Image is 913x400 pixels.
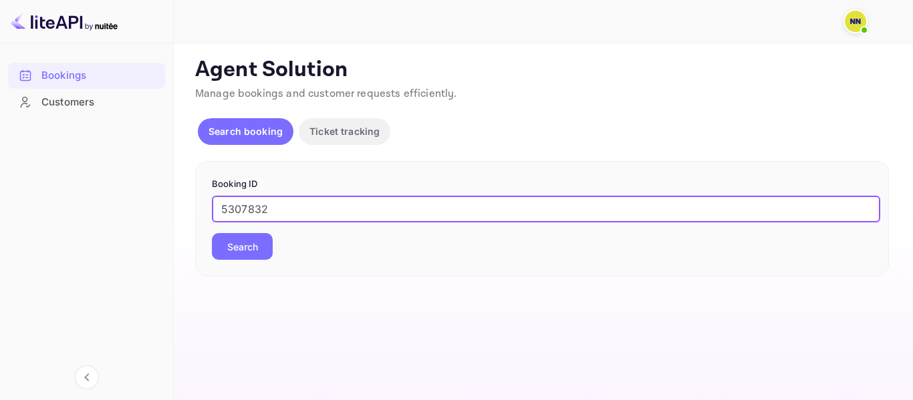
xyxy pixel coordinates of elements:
p: Agent Solution [195,57,889,83]
img: N/A N/A [845,11,866,32]
div: Customers [41,95,158,110]
div: Bookings [41,68,158,83]
a: Customers [8,89,165,114]
button: Collapse navigation [75,365,99,389]
div: Bookings [8,63,165,89]
img: LiteAPI logo [11,11,118,32]
p: Search booking [209,124,283,138]
span: Manage bookings and customer requests efficiently. [195,87,457,101]
div: Customers [8,89,165,116]
a: Bookings [8,63,165,87]
p: Ticket tracking [309,124,380,138]
input: Enter Booking ID (e.g., 63782194) [212,196,880,222]
button: Search [212,233,273,260]
p: Booking ID [212,178,872,191]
